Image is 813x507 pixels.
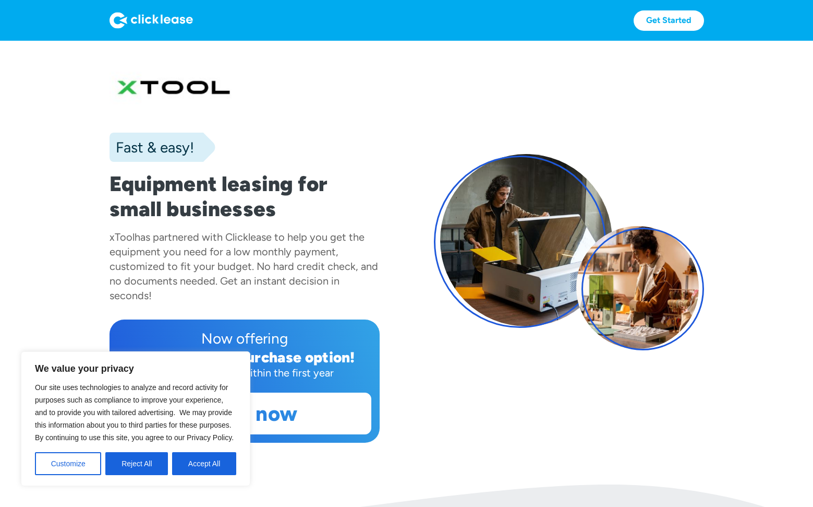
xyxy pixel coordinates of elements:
button: Reject All [105,452,168,475]
div: Fast & easy! [110,137,194,158]
div: has partnered with Clicklease to help you get the equipment you need for a low monthly payment, c... [110,231,378,302]
a: Get Started [634,10,704,31]
p: We value your privacy [35,362,236,375]
img: Logo [110,12,193,29]
div: xTool [110,231,135,243]
span: Our site uses technologies to analyze and record activity for purposes such as compliance to impr... [35,383,234,442]
div: We value your privacy [21,351,250,486]
div: Now offering [118,328,371,349]
div: 12 month [134,348,198,366]
div: early purchase option! [198,348,355,366]
h1: Equipment leasing for small businesses [110,171,380,221]
button: Customize [35,452,101,475]
button: Accept All [172,452,236,475]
